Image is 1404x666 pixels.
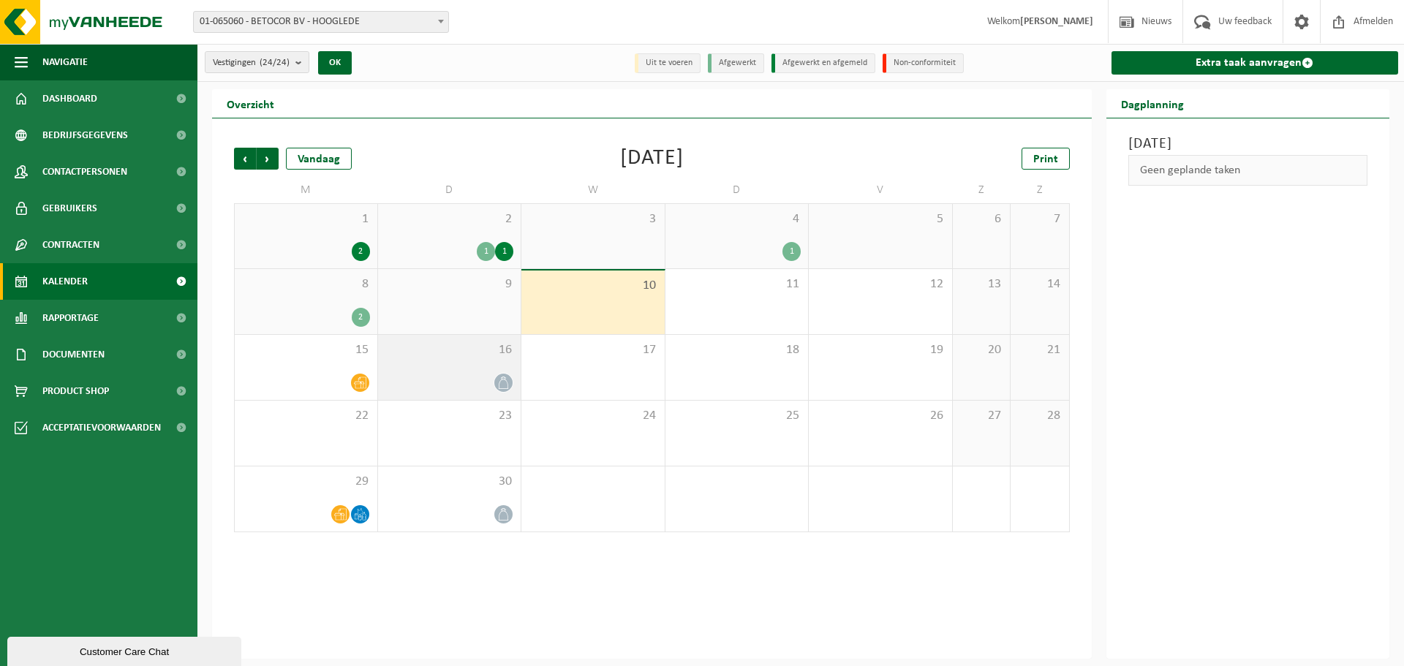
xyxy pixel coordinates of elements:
[960,276,1003,292] span: 13
[42,373,109,409] span: Product Shop
[960,408,1003,424] span: 27
[242,342,370,358] span: 15
[213,52,290,74] span: Vestigingen
[771,53,875,73] li: Afgewerkt en afgemeld
[385,408,514,424] span: 23
[816,211,945,227] span: 5
[782,242,801,261] div: 1
[7,634,244,666] iframe: chat widget
[1018,342,1061,358] span: 21
[42,300,99,336] span: Rapportage
[1018,408,1061,424] span: 28
[318,51,352,75] button: OK
[1128,133,1368,155] h3: [DATE]
[42,227,99,263] span: Contracten
[809,177,953,203] td: V
[385,276,514,292] span: 9
[257,148,279,170] span: Volgende
[242,474,370,490] span: 29
[260,58,290,67] count: (24/24)
[529,278,657,294] span: 10
[42,154,127,190] span: Contactpersonen
[42,44,88,80] span: Navigatie
[1018,211,1061,227] span: 7
[286,148,352,170] div: Vandaag
[1011,177,1069,203] td: Z
[193,11,449,33] span: 01-065060 - BETOCOR BV - HOOGLEDE
[1106,89,1199,118] h2: Dagplanning
[673,342,801,358] span: 18
[234,177,378,203] td: M
[242,276,370,292] span: 8
[1111,51,1399,75] a: Extra taak aanvragen
[620,148,684,170] div: [DATE]
[665,177,809,203] td: D
[42,263,88,300] span: Kalender
[883,53,964,73] li: Non-conformiteit
[42,409,161,446] span: Acceptatievoorwaarden
[42,190,97,227] span: Gebruikers
[205,51,309,73] button: Vestigingen(24/24)
[42,336,105,373] span: Documenten
[385,474,514,490] span: 30
[953,177,1011,203] td: Z
[635,53,701,73] li: Uit te voeren
[495,242,513,261] div: 1
[352,242,370,261] div: 2
[212,89,289,118] h2: Overzicht
[385,211,514,227] span: 2
[194,12,448,32] span: 01-065060 - BETOCOR BV - HOOGLEDE
[1128,155,1368,186] div: Geen geplande taken
[1018,276,1061,292] span: 14
[521,177,665,203] td: W
[1033,154,1058,165] span: Print
[673,211,801,227] span: 4
[242,408,370,424] span: 22
[477,242,495,261] div: 1
[242,211,370,227] span: 1
[816,276,945,292] span: 12
[42,80,97,117] span: Dashboard
[960,342,1003,358] span: 20
[42,117,128,154] span: Bedrijfsgegevens
[378,177,522,203] td: D
[708,53,764,73] li: Afgewerkt
[529,211,657,227] span: 3
[385,342,514,358] span: 16
[1022,148,1070,170] a: Print
[234,148,256,170] span: Vorige
[816,408,945,424] span: 26
[1020,16,1093,27] strong: [PERSON_NAME]
[960,211,1003,227] span: 6
[673,276,801,292] span: 11
[816,342,945,358] span: 19
[673,408,801,424] span: 25
[352,308,370,327] div: 2
[529,408,657,424] span: 24
[529,342,657,358] span: 17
